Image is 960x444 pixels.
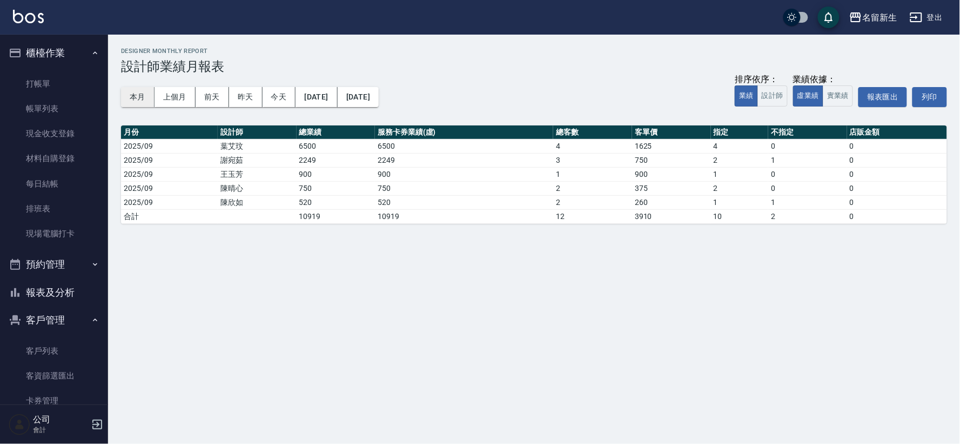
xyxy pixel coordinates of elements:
[757,85,788,107] button: 設計師
[847,195,947,209] td: 0
[121,48,947,55] h2: Designer Monthly Report
[768,125,847,140] th: 不指定
[375,153,553,167] td: 2249
[768,209,847,223] td: 2
[4,39,104,67] button: 櫃檯作業
[338,87,379,107] button: [DATE]
[4,71,104,96] a: 打帳單
[263,87,296,107] button: 今天
[121,125,218,140] th: 月份
[711,181,768,195] td: 2
[632,195,711,209] td: 260
[4,146,104,171] a: 材料自購登錄
[553,139,632,153] td: 4
[823,85,853,107] button: 實業績
[4,363,104,388] a: 客資篩選匯出
[4,250,104,279] button: 預約管理
[4,96,104,121] a: 帳單列表
[711,167,768,181] td: 1
[121,167,218,181] td: 2025/09
[218,153,297,167] td: 謝宛茹
[632,139,711,153] td: 1625
[905,8,947,28] button: 登出
[553,125,632,140] th: 總客數
[218,139,297,153] td: 葉艾玟
[632,181,711,195] td: 375
[375,181,553,195] td: 750
[297,209,375,223] td: 10919
[735,74,788,85] div: 排序依序：
[768,139,847,153] td: 0
[818,6,840,28] button: save
[768,153,847,167] td: 1
[4,221,104,246] a: 現場電腦打卡
[4,279,104,307] button: 報表及分析
[33,425,88,435] p: 會計
[375,125,553,140] th: 服務卡券業績(虛)
[121,125,947,224] table: a dense table
[13,10,44,23] img: Logo
[375,195,553,209] td: 520
[297,181,375,195] td: 750
[862,11,897,24] div: 名留新生
[847,125,947,140] th: 店販金額
[847,139,947,153] td: 0
[375,209,553,223] td: 10919
[912,87,947,107] button: 列印
[632,209,711,223] td: 3910
[297,167,375,181] td: 900
[4,121,104,146] a: 現金收支登錄
[218,167,297,181] td: 王玉芳
[121,87,155,107] button: 本月
[121,181,218,195] td: 2025/09
[553,167,632,181] td: 1
[121,209,218,223] td: 合計
[121,59,947,74] h3: 設計師業績月報表
[297,125,375,140] th: 總業績
[711,209,768,223] td: 10
[375,167,553,181] td: 900
[33,414,88,425] h5: 公司
[845,6,901,29] button: 名留新生
[553,153,632,167] td: 3
[4,196,104,221] a: 排班表
[711,125,768,140] th: 指定
[847,167,947,181] td: 0
[711,139,768,153] td: 4
[296,87,337,107] button: [DATE]
[858,87,907,107] button: 報表匯出
[4,339,104,363] a: 客戶列表
[768,195,847,209] td: 1
[229,87,263,107] button: 昨天
[632,153,711,167] td: 750
[711,153,768,167] td: 2
[155,87,196,107] button: 上個月
[847,153,947,167] td: 0
[793,85,823,107] button: 虛業績
[793,74,853,85] div: 業績依據：
[768,167,847,181] td: 0
[297,139,375,153] td: 6500
[735,85,758,107] button: 業績
[768,181,847,195] td: 0
[121,139,218,153] td: 2025/09
[121,153,218,167] td: 2025/09
[847,209,947,223] td: 0
[218,181,297,195] td: 陳晴心
[9,414,30,435] img: Person
[847,181,947,195] td: 0
[4,306,104,334] button: 客戶管理
[711,195,768,209] td: 1
[218,125,297,140] th: 設計師
[553,209,632,223] td: 12
[297,153,375,167] td: 2249
[632,125,711,140] th: 客單價
[297,195,375,209] td: 520
[553,195,632,209] td: 2
[121,195,218,209] td: 2025/09
[4,171,104,196] a: 每日結帳
[632,167,711,181] td: 900
[218,195,297,209] td: 陳欣如
[375,139,553,153] td: 6500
